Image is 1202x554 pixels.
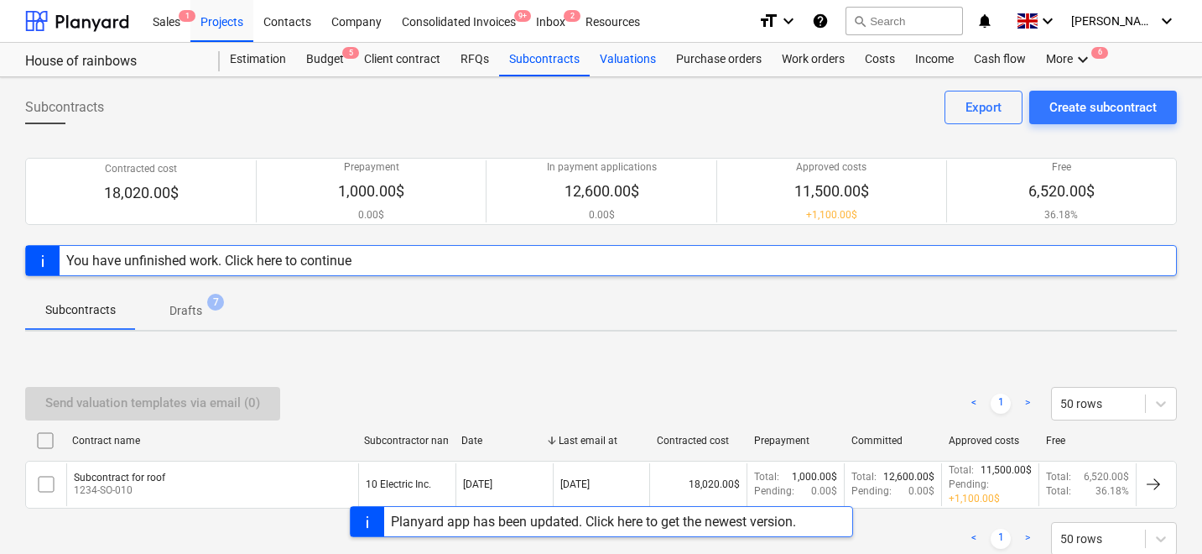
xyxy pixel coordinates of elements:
[1118,473,1202,554] iframe: Chat Widget
[547,160,657,175] p: In payment applications
[1028,160,1095,175] p: Free
[794,160,869,175] p: Approved costs
[74,483,165,498] p: 1234-SO-010
[564,10,580,22] span: 2
[25,53,200,71] div: House of rainbows
[657,435,741,447] div: Contracted cost
[792,470,837,484] p: 1,000.00$
[547,181,657,201] p: 12,600.00$
[964,43,1036,76] a: Cash flow
[1095,484,1129,499] p: 36.18%
[560,478,590,490] div: [DATE]
[354,43,450,76] a: Client contract
[811,484,837,499] p: 0.00$
[846,7,963,35] button: Search
[851,484,892,499] p: Pending :
[590,43,666,76] a: Valuations
[754,470,779,484] p: Total :
[964,529,984,549] a: Previous page
[965,97,1002,118] div: Export
[944,91,1022,124] button: Export
[1091,47,1108,59] span: 6
[991,529,1011,549] a: Page 1 is your current page
[1046,435,1130,447] div: Free
[1028,181,1095,201] p: 6,520.00$
[547,208,657,222] p: 0.00$
[342,47,359,59] span: 5
[758,11,778,31] i: format_size
[794,181,869,201] p: 11,500.00$
[1017,529,1038,549] a: Next page
[949,478,989,492] p: Pending :
[1046,470,1071,484] p: Total :
[976,11,993,31] i: notifications
[949,435,1033,447] div: Approved costs
[1028,208,1095,222] p: 36.18%
[1038,11,1058,31] i: keyboard_arrow_down
[74,472,165,483] div: Subcontract for roof
[851,435,935,447] div: Committed
[851,470,877,484] p: Total :
[1049,97,1157,118] div: Create subcontract
[463,478,492,490] div: [DATE]
[45,301,116,319] p: Subcontracts
[499,43,590,76] a: Subcontracts
[991,394,1011,414] a: Page 1 is your current page
[104,162,179,176] p: Contracted cost
[391,514,796,530] div: Planyard app has been updated. Click here to get the newest version.
[364,435,448,447] div: Subcontractor name
[461,435,545,447] div: Date
[450,43,499,76] a: RFQs
[1157,11,1177,31] i: keyboard_arrow_down
[66,253,351,269] div: You have unfinished work. Click here to continue
[179,10,195,22] span: 1
[559,435,643,447] div: Last email at
[778,11,799,31] i: keyboard_arrow_down
[649,463,747,506] div: 18,020.00$
[949,492,1000,506] p: + 1,100.00$
[855,43,905,76] a: Costs
[964,394,984,414] a: Previous page
[366,478,431,490] div: 10 Electric Inc.
[908,484,934,499] p: 0.00$
[794,208,869,222] p: + 1,100.00$
[949,463,974,478] p: Total :
[981,463,1032,478] p: 11,500.00$
[296,43,354,76] a: Budget5
[338,181,404,201] p: 1,000.00$
[338,160,404,175] p: Prepayment
[1084,470,1129,484] p: 6,520.00$
[296,43,354,76] div: Budget
[338,208,404,222] p: 0.00$
[1046,484,1071,499] p: Total :
[72,435,351,447] div: Contract name
[25,97,104,118] span: Subcontracts
[905,43,964,76] a: Income
[1036,43,1103,76] div: More
[772,43,855,76] a: Work orders
[1017,394,1038,414] a: Next page
[169,302,202,320] p: Drafts
[812,11,829,31] i: Knowledge base
[666,43,772,76] a: Purchase orders
[754,484,794,499] p: Pending :
[220,43,296,76] a: Estimation
[1071,14,1155,28] span: [PERSON_NAME]
[853,14,866,28] span: search
[104,183,179,203] p: 18,020.00$
[1073,50,1093,70] i: keyboard_arrow_down
[754,435,838,447] div: Prepayment
[1029,91,1177,124] button: Create subcontract
[883,470,934,484] p: 12,600.00$
[514,10,531,22] span: 9+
